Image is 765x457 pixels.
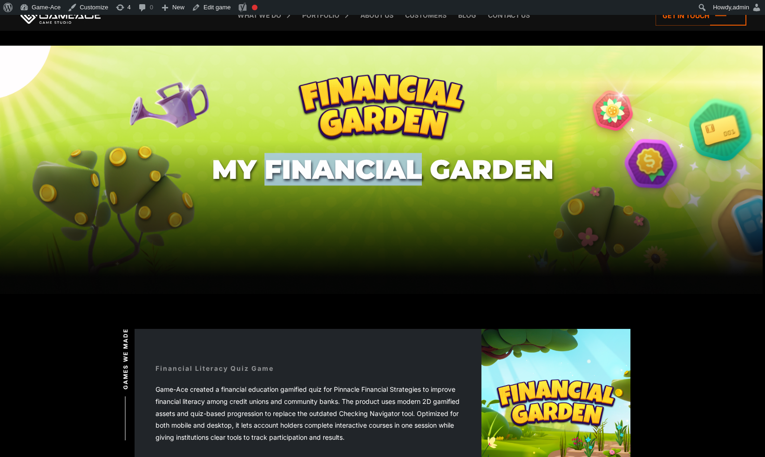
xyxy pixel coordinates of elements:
[733,4,749,11] span: admin
[156,383,460,443] div: Game-Ace created a financial education gamified quiz for Pinnacle Financial Strategies to improve...
[156,363,274,373] div: Financial Literacy Quiz Game
[122,328,130,389] span: Games we made
[252,5,257,10] div: Focus keyphrase not set
[212,155,554,184] h1: My Financial Garden
[656,6,746,26] a: Get in touch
